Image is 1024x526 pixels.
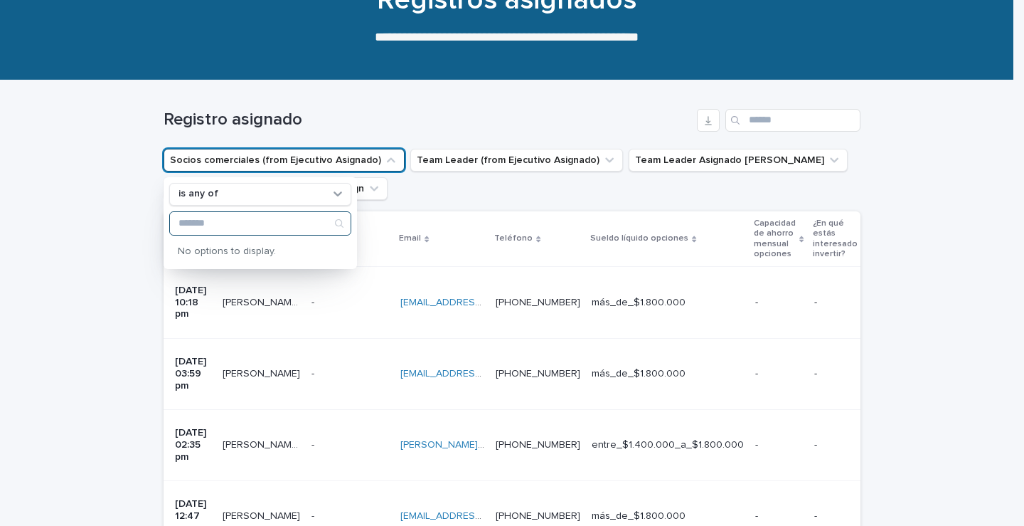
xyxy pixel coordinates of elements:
p: - [755,510,802,522]
p: - [814,439,864,451]
p: - [311,294,317,309]
p: [DATE] 10:18 pm [175,285,211,320]
div: Search [169,211,351,236]
p: más_de_$1.800.000 [592,297,744,309]
p: Jorge Vicente Quiñones Quiñones [223,436,303,451]
p: - [755,439,802,451]
input: Search [725,109,860,132]
a: [EMAIL_ADDRESS][DOMAIN_NAME] [400,511,561,521]
p: - [814,368,864,380]
a: [EMAIL_ADDRESS][DOMAIN_NAME] [400,298,561,307]
p: más_de_$1.800.000 [592,368,744,380]
p: entre_$1.400.000_a_$1.800.000 [592,439,744,451]
button: Team Leader (from Ejecutivo Asignado) [410,149,623,172]
p: No options to display. [169,240,351,263]
p: - [311,436,317,451]
p: - [814,510,864,522]
a: [PHONE_NUMBER] [496,511,580,521]
p: [DATE] 03:59 pm [175,356,211,391]
a: [EMAIL_ADDRESS][DOMAIN_NAME] [400,369,561,379]
p: Capacidad de ahorro mensual opciones [754,216,796,263]
p: Claudia Soto Villa [223,507,303,522]
a: [PHONE_NUMBER] [496,440,580,450]
p: - [311,365,317,380]
a: [PHONE_NUMBER] [496,298,580,307]
p: Myriam Ayala Molina [223,365,303,380]
p: Email [399,231,421,246]
p: victor gomez mansilla [223,294,303,309]
p: más_de_$1.800.000 [592,510,744,522]
h1: Registro asignado [164,110,691,130]
p: - [814,297,864,309]
p: ¿En qué estás interesado invertir? [813,216,858,263]
p: Teléfono [494,231,533,246]
button: Socios comerciales (from Ejecutivo Asignado) [164,149,405,172]
input: Search [170,212,351,235]
a: [PHONE_NUMBER] [496,369,580,379]
p: Sueldo líquido opciones [590,231,688,246]
p: - [311,507,317,522]
button: Team Leader Asignado LLamados [629,149,848,172]
p: is any of [178,188,218,200]
p: - [755,368,802,380]
p: [DATE] 02:35 pm [175,427,211,463]
p: - [755,297,802,309]
a: [PERSON_NAME][EMAIL_ADDRESS][PERSON_NAME][PERSON_NAME][DOMAIN_NAME] [400,440,794,450]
